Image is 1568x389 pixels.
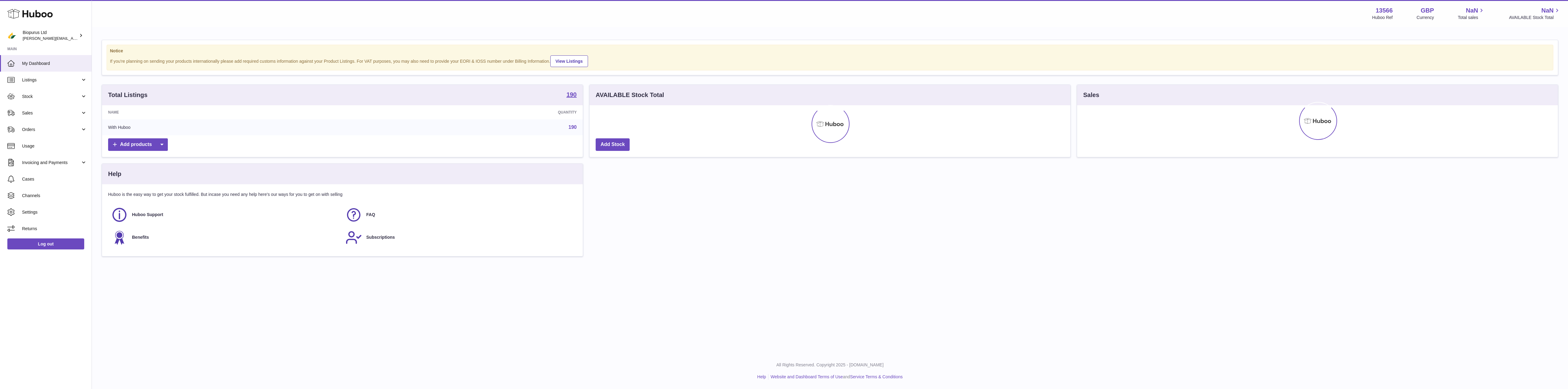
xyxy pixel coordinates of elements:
[7,238,84,249] a: Log out
[366,212,375,218] span: FAQ
[22,143,87,149] span: Usage
[22,61,87,66] span: My Dashboard
[102,119,356,135] td: With Huboo
[1541,6,1554,15] span: NaN
[1466,6,1478,15] span: NaN
[771,374,843,379] a: Website and Dashboard Terms of Use
[550,55,588,67] a: View Listings
[22,94,81,99] span: Stock
[22,209,87,215] span: Settings
[22,77,81,83] span: Listings
[22,176,87,182] span: Cases
[1083,91,1099,99] h3: Sales
[768,374,903,380] li: and
[345,207,574,223] a: FAQ
[850,374,903,379] a: Service Terms & Conditions
[110,48,1550,54] strong: Notice
[108,170,121,178] h3: Help
[1458,15,1485,21] span: Total sales
[1372,15,1393,21] div: Huboo Ref
[1509,6,1561,21] a: NaN AVAILABLE Stock Total
[23,30,78,41] div: Biopurus Ltd
[1417,15,1434,21] div: Currency
[1509,15,1561,21] span: AVAILABLE Stock Total
[110,54,1550,67] div: If you're planning on sending your products internationally please add required customs informati...
[132,212,163,218] span: Huboo Support
[108,192,577,197] p: Huboo is the easy way to get your stock fulfilled. But incase you need any help here's our ways f...
[108,138,168,151] a: Add products
[102,105,356,119] th: Name
[345,229,574,246] a: Subscriptions
[22,226,87,232] span: Returns
[23,36,123,41] span: [PERSON_NAME][EMAIL_ADDRESS][DOMAIN_NAME]
[1376,6,1393,15] strong: 13566
[366,234,395,240] span: Subscriptions
[108,91,148,99] h3: Total Listings
[1458,6,1485,21] a: NaN Total sales
[568,125,577,130] a: 190
[97,362,1563,368] p: All Rights Reserved. Copyright 2025 - [DOMAIN_NAME]
[596,91,664,99] h3: AVAILABLE Stock Total
[567,92,577,98] strong: 190
[356,105,583,119] th: Quantity
[7,31,17,40] img: peter@biopurus.co.uk
[22,127,81,133] span: Orders
[111,207,339,223] a: Huboo Support
[1421,6,1434,15] strong: GBP
[111,229,339,246] a: Benefits
[567,92,577,99] a: 190
[22,160,81,166] span: Invoicing and Payments
[22,110,81,116] span: Sales
[596,138,630,151] a: Add Stock
[132,234,149,240] span: Benefits
[757,374,766,379] a: Help
[22,193,87,199] span: Channels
